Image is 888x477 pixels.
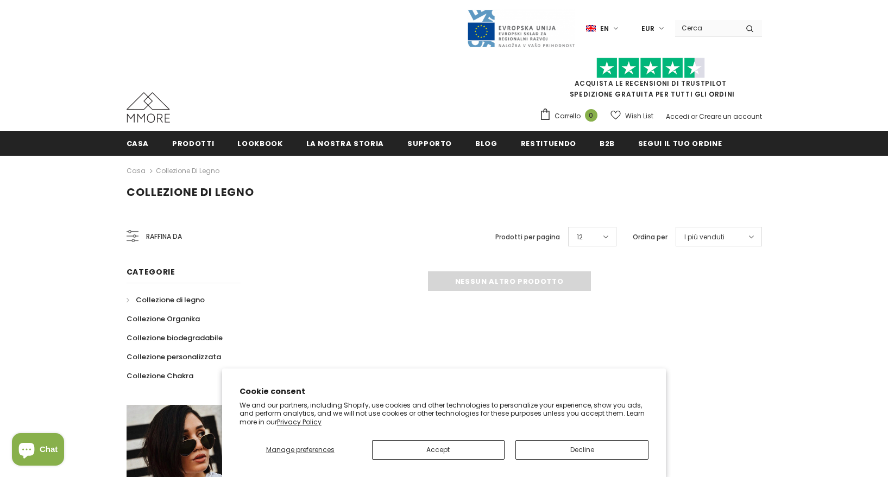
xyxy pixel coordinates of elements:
[638,131,722,155] a: Segui il tuo ordine
[172,138,214,149] span: Prodotti
[521,131,576,155] a: Restituendo
[127,314,200,324] span: Collezione Organika
[136,295,205,305] span: Collezione di legno
[539,62,762,99] span: SPEDIZIONE GRATUITA PER TUTTI GLI ORDINI
[600,23,609,34] span: en
[577,232,583,243] span: 12
[127,347,221,366] a: Collezione personalizzata
[596,58,705,79] img: Fidati di Pilot Stars
[515,440,648,460] button: Decline
[127,371,193,381] span: Collezione Chakra
[521,138,576,149] span: Restituendo
[467,9,575,48] img: Javni Razpis
[127,131,149,155] a: Casa
[127,266,175,277] span: Categorie
[127,328,223,347] a: Collezione biodegradabile
[539,108,603,124] a: Carrello 0
[475,131,497,155] a: Blog
[240,440,361,460] button: Manage preferences
[638,138,722,149] span: Segui il tuo ordine
[666,112,689,121] a: Accedi
[240,386,649,397] h2: Cookie consent
[146,231,182,243] span: Raffina da
[306,138,384,149] span: La nostra storia
[475,138,497,149] span: Blog
[127,138,149,149] span: Casa
[172,131,214,155] a: Prodotti
[127,92,170,123] img: Casi MMORE
[555,111,581,122] span: Carrello
[585,109,597,122] span: 0
[641,23,654,34] span: EUR
[467,23,575,33] a: Javni Razpis
[127,185,254,200] span: Collezione di legno
[407,131,452,155] a: supporto
[127,290,205,309] a: Collezione di legno
[691,112,697,121] span: or
[127,309,200,328] a: Collezione Organika
[372,440,505,460] button: Accept
[407,138,452,149] span: supporto
[127,366,193,385] a: Collezione Chakra
[9,433,67,468] inbox-online-store-chat: Shopify online store chat
[127,352,221,362] span: Collezione personalizzata
[237,131,282,155] a: Lookbook
[127,333,223,343] span: Collezione biodegradabile
[684,232,725,243] span: I più venduti
[237,138,282,149] span: Lookbook
[277,417,322,427] a: Privacy Policy
[495,232,560,243] label: Prodotti per pagina
[306,131,384,155] a: La nostra storia
[675,20,738,36] input: Search Site
[699,112,762,121] a: Creare un account
[633,232,667,243] label: Ordina per
[600,138,615,149] span: B2B
[266,445,335,454] span: Manage preferences
[575,79,727,88] a: Acquista le recensioni di TrustPilot
[625,111,653,122] span: Wish List
[610,106,653,125] a: Wish List
[586,24,596,33] img: i-lang-1.png
[240,401,649,427] p: We and our partners, including Shopify, use cookies and other technologies to personalize your ex...
[600,131,615,155] a: B2B
[156,166,219,175] a: Collezione di legno
[127,164,146,177] a: Casa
